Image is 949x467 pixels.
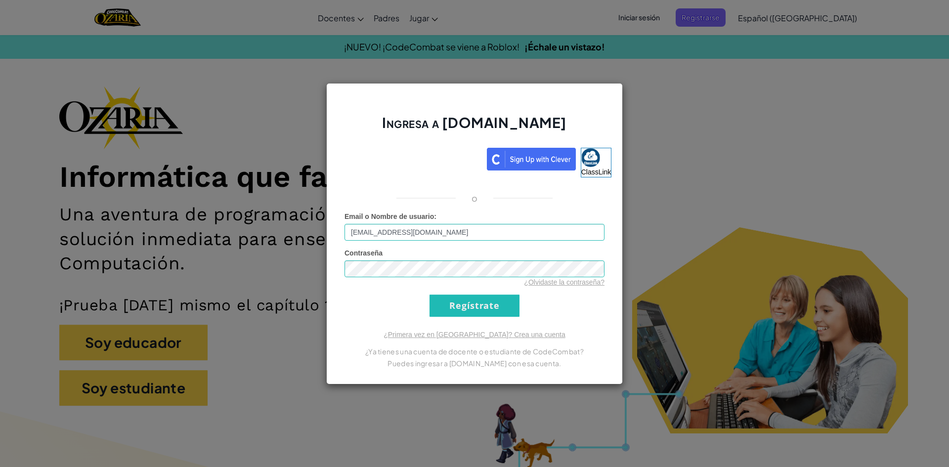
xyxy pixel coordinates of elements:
p: o [472,192,477,204]
img: classlink-logo-small.png [581,148,600,167]
label: : [345,212,436,221]
h2: Ingresa a [DOMAIN_NAME] [345,113,604,142]
a: ¿Olvidaste la contraseña? [524,278,604,286]
input: Regístrate [430,295,519,317]
img: clever_sso_button@2x.png [487,148,576,170]
a: ¿Primera vez en [GEOGRAPHIC_DATA]? Crea una cuenta [384,331,565,339]
p: ¿Ya tienes una cuenta de docente o estudiante de CodeCombat? [345,345,604,357]
p: Puedes ingresar a [DOMAIN_NAME] con esa cuenta. [345,357,604,369]
span: Contraseña [345,249,383,257]
iframe: Sign in with Google Button [333,147,487,169]
span: Email o Nombre de usuario [345,212,434,220]
span: ClassLink [581,168,611,176]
